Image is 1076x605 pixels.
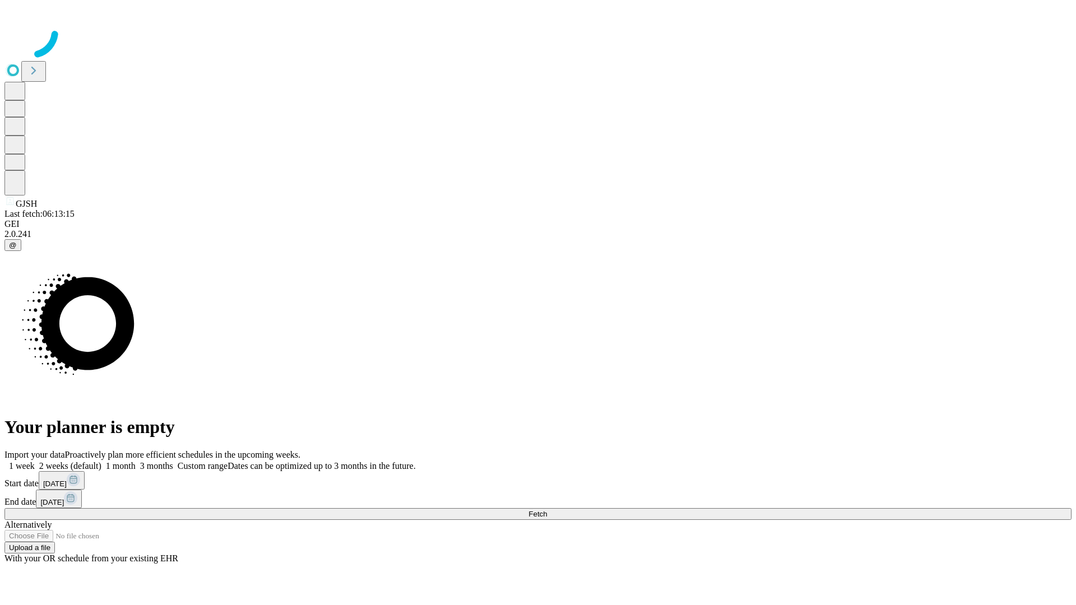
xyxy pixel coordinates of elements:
[4,520,52,529] span: Alternatively
[65,450,300,459] span: Proactively plan more efficient schedules in the upcoming weeks.
[4,450,65,459] span: Import your data
[4,553,178,563] span: With your OR schedule from your existing EHR
[39,461,101,471] span: 2 weeks (default)
[4,471,1072,490] div: Start date
[16,199,37,208] span: GJSH
[36,490,82,508] button: [DATE]
[178,461,228,471] span: Custom range
[4,490,1072,508] div: End date
[4,508,1072,520] button: Fetch
[43,480,67,488] span: [DATE]
[4,417,1072,438] h1: Your planner is empty
[4,542,55,553] button: Upload a file
[40,498,64,506] span: [DATE]
[528,510,547,518] span: Fetch
[9,461,35,471] span: 1 week
[4,219,1072,229] div: GEI
[4,209,75,218] span: Last fetch: 06:13:15
[140,461,173,471] span: 3 months
[106,461,136,471] span: 1 month
[4,239,21,251] button: @
[4,229,1072,239] div: 2.0.241
[9,241,17,249] span: @
[228,461,415,471] span: Dates can be optimized up to 3 months in the future.
[39,471,85,490] button: [DATE]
